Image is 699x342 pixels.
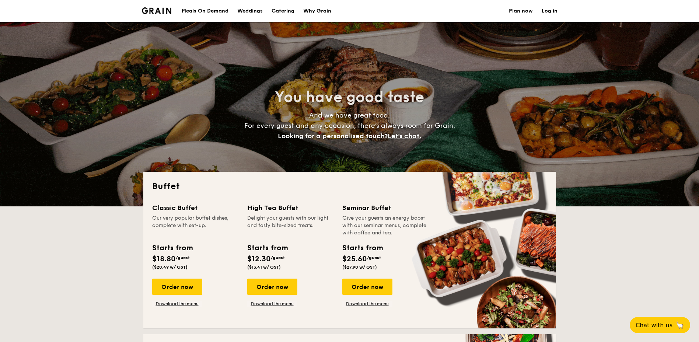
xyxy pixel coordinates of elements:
span: $18.80 [152,255,176,264]
div: High Tea Buffet [247,203,333,213]
span: Chat with us [636,322,672,329]
span: /guest [271,255,285,260]
div: Give your guests an energy boost with our seminar menus, complete with coffee and tea. [342,214,429,237]
span: You have good taste [275,88,424,106]
h2: Buffet [152,181,547,192]
span: And we have great food. For every guest and any occasion, there’s always room for Grain. [244,111,455,140]
span: ($13.41 w/ GST) [247,265,281,270]
div: Order now [342,279,392,295]
span: Let's chat. [388,132,421,140]
a: Download the menu [152,301,202,307]
a: Download the menu [342,301,392,307]
button: Chat with us🦙 [630,317,690,333]
div: Starts from [342,242,382,254]
span: $25.60 [342,255,367,264]
a: Logotype [142,7,172,14]
span: ($27.90 w/ GST) [342,265,377,270]
div: Classic Buffet [152,203,238,213]
div: Delight your guests with our light and tasty bite-sized treats. [247,214,333,237]
div: Order now [247,279,297,295]
span: Looking for a personalised touch? [278,132,388,140]
span: /guest [367,255,381,260]
div: Seminar Buffet [342,203,429,213]
span: ($20.49 w/ GST) [152,265,188,270]
span: $12.30 [247,255,271,264]
div: Starts from [247,242,287,254]
div: Starts from [152,242,192,254]
a: Download the menu [247,301,297,307]
div: Order now [152,279,202,295]
span: 🦙 [675,321,684,329]
span: /guest [176,255,190,260]
div: Our very popular buffet dishes, complete with set-up. [152,214,238,237]
img: Grain [142,7,172,14]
